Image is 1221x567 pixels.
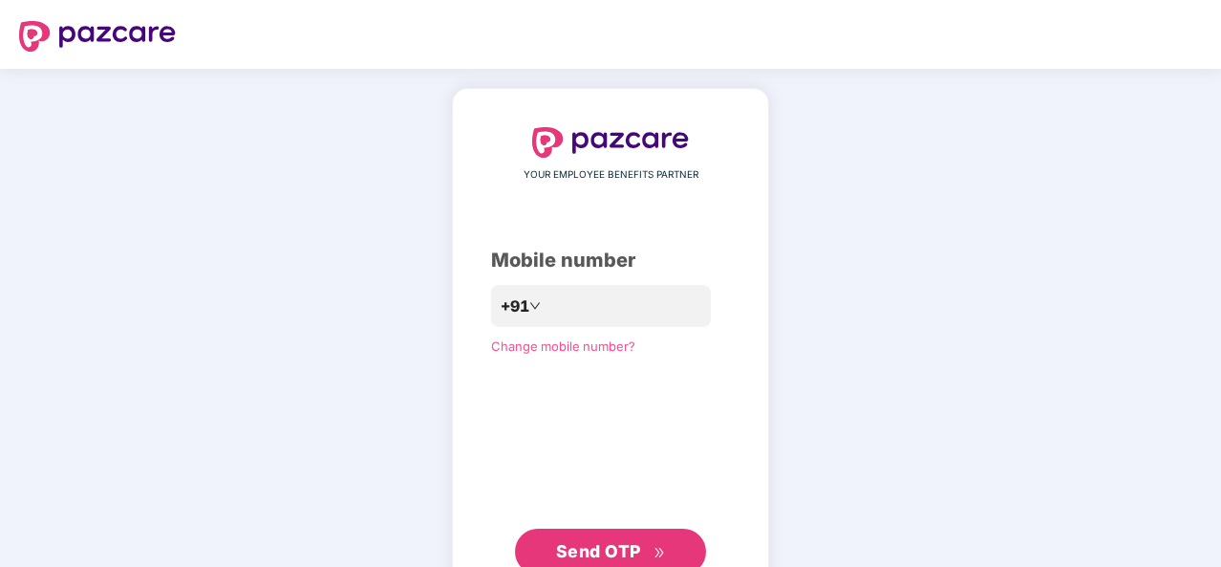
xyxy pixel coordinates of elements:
span: +91 [501,294,529,318]
span: down [529,300,541,312]
span: Send OTP [556,541,641,561]
img: logo [532,127,689,158]
a: Change mobile number? [491,338,635,354]
span: YOUR EMPLOYEE BENEFITS PARTNER [524,167,698,183]
img: logo [19,21,176,52]
span: double-right [653,547,666,559]
div: Mobile number [491,246,730,275]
